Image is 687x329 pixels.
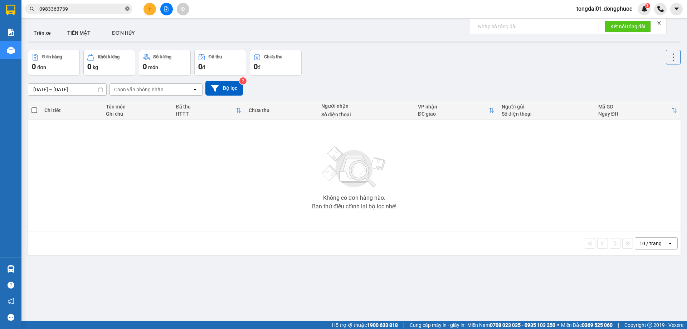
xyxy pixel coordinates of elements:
[106,111,169,117] div: Ghi chú
[258,64,260,70] span: đ
[87,62,91,71] span: 0
[7,265,15,273] img: warehouse-icon
[610,23,645,30] span: Kết nối tổng đài
[647,323,652,328] span: copyright
[93,64,98,70] span: kg
[670,3,683,15] button: caret-down
[249,107,314,113] div: Chưa thu
[618,321,619,329] span: |
[264,54,282,59] div: Chưa thu
[646,3,649,8] span: 1
[28,24,57,42] button: Trên xe
[641,6,648,12] img: icon-new-feature
[176,111,235,117] div: HTTT
[571,4,638,13] span: tongdai01.dongphuoc
[403,321,404,329] span: |
[177,3,189,15] button: aim
[8,314,14,321] span: message
[106,104,169,110] div: Tên món
[595,101,681,120] th: Toggle SortBy
[367,322,398,328] strong: 1900 633 818
[667,241,673,246] svg: open
[557,324,559,326] span: ⚪️
[323,195,385,201] div: Không có đơn hàng nào.
[502,104,591,110] div: Người gửi
[98,54,120,59] div: Khối lượng
[209,54,222,59] div: Đã thu
[202,64,205,70] span: đ
[254,62,258,71] span: 0
[139,50,191,76] button: Số lượng0món
[194,50,246,76] button: Đã thu0đ
[172,101,245,120] th: Toggle SortBy
[148,64,158,70] span: món
[657,21,662,26] span: close
[414,101,498,120] th: Toggle SortBy
[44,107,99,113] div: Chi tiết
[321,112,411,117] div: Số điện thoại
[582,322,613,328] strong: 0369 525 060
[239,77,247,84] sup: 2
[125,6,130,11] span: close-circle
[67,30,91,36] span: TIỀN MẶT
[8,298,14,305] span: notification
[250,50,302,76] button: Chưa thu0đ
[467,321,555,329] span: Miền Nam
[125,6,130,13] span: close-circle
[490,322,555,328] strong: 0708 023 035 - 0935 103 250
[153,54,171,59] div: Số lượng
[8,282,14,289] span: question-circle
[598,111,671,117] div: Ngày ĐH
[657,6,664,12] img: phone-icon
[112,30,135,36] span: ĐƠN HỦY
[192,87,198,92] svg: open
[37,64,46,70] span: đơn
[114,86,164,93] div: Chọn văn phòng nhận
[164,6,169,11] span: file-add
[7,47,15,54] img: warehouse-icon
[143,62,147,71] span: 0
[7,29,15,36] img: solution-icon
[673,6,680,12] span: caret-down
[28,50,80,76] button: Đơn hàng0đơn
[605,21,651,32] button: Kết nối tổng đài
[147,6,152,11] span: plus
[39,5,124,13] input: Tìm tên, số ĐT hoặc mã đơn
[474,21,599,32] input: Nhập số tổng đài
[312,204,396,209] div: Bạn thử điều chỉnh lại bộ lọc nhé!
[180,6,185,11] span: aim
[318,142,390,192] img: svg+xml;base64,PHN2ZyBjbGFzcz0ibGlzdC1wbHVnX19zdmciIHhtbG5zPSJodHRwOi8vd3d3LnczLm9yZy8yMDAwL3N2Zy...
[418,111,489,117] div: ĐC giao
[143,3,156,15] button: plus
[28,84,106,95] input: Select a date range.
[6,5,15,15] img: logo-vxr
[645,3,650,8] sup: 1
[205,81,243,96] button: Bộ lọc
[639,240,662,247] div: 10 / trang
[83,50,135,76] button: Khối lượng0kg
[598,104,671,110] div: Mã GD
[32,62,36,71] span: 0
[410,321,466,329] span: Cung cấp máy in - giấy in:
[176,104,235,110] div: Đã thu
[418,104,489,110] div: VP nhận
[30,6,35,11] span: search
[332,321,398,329] span: Hỗ trợ kỹ thuật:
[198,62,202,71] span: 0
[42,54,62,59] div: Đơn hàng
[502,111,591,117] div: Số điện thoại
[561,321,613,329] span: Miền Bắc
[321,103,411,109] div: Người nhận
[160,3,173,15] button: file-add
